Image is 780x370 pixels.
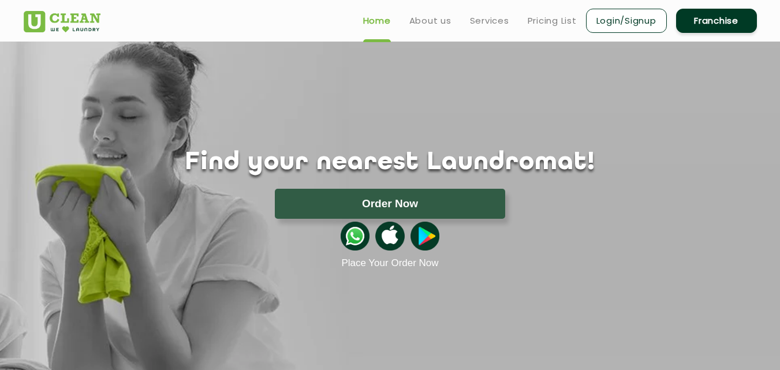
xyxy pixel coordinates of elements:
img: apple-icon.png [375,222,404,251]
a: Home [363,14,391,28]
img: whatsappicon.png [341,222,370,251]
button: Order Now [275,189,505,219]
img: playstoreicon.png [410,222,439,251]
a: Pricing List [528,14,577,28]
a: Services [470,14,509,28]
a: Place Your Order Now [341,257,438,269]
a: About us [409,14,451,28]
a: Franchise [676,9,757,33]
h1: Find your nearest Laundromat! [15,148,766,177]
a: Login/Signup [586,9,667,33]
img: UClean Laundry and Dry Cleaning [24,11,100,32]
